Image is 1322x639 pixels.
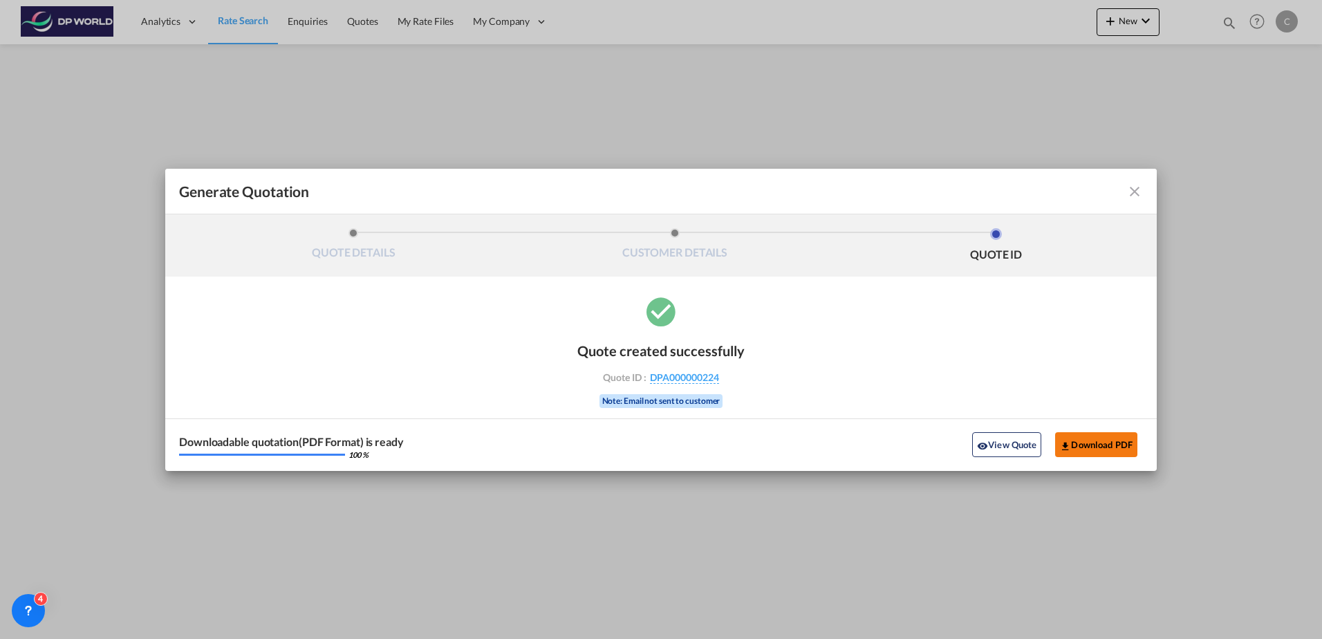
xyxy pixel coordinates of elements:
md-icon: icon-close fg-AAA8AD cursor m-0 [1126,183,1143,200]
li: QUOTE DETAILS [193,228,514,266]
div: 100 % [348,451,369,459]
div: Note: Email not sent to customer [599,394,723,408]
md-icon: icon-checkbox-marked-circle [644,294,678,328]
div: Quote ID : [581,371,741,384]
span: Generate Quotation [179,183,309,201]
li: CUSTOMER DETAILS [514,228,836,266]
md-icon: icon-download [1060,441,1071,452]
li: QUOTE ID [835,228,1157,266]
div: Quote created successfully [577,342,745,359]
md-icon: icon-eye [977,441,988,452]
span: DPA000000224 [650,371,719,384]
md-dialog: Generate QuotationQUOTE ... [165,169,1157,471]
button: Download PDF [1055,432,1137,457]
div: Downloadable quotation(PDF Format) is ready [179,436,404,447]
button: icon-eyeView Quote [972,432,1041,457]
